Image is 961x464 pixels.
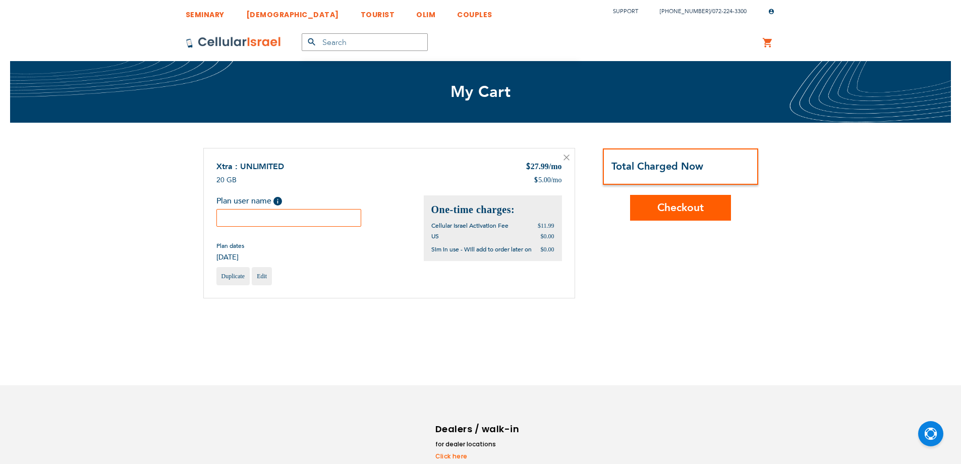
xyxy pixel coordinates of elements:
span: Duplicate [221,273,245,280]
span: Edit [257,273,267,280]
a: Duplicate [216,267,250,285]
img: Cellular Israel Logo [186,36,281,48]
span: $ [534,175,538,185]
span: My Cart [450,81,511,102]
span: $ [526,162,531,173]
strong: Total Charged Now [611,160,703,173]
span: Checkout [657,200,704,215]
li: / [650,4,747,19]
a: Edit [252,267,272,285]
a: OLIM [416,3,435,21]
div: 27.99 [526,161,562,173]
a: TOURIST [361,3,395,21]
span: Help [273,197,282,205]
span: /mo [549,162,562,171]
a: [PHONE_NUMBER] [660,8,710,15]
span: Plan user name [216,195,271,207]
span: Cellular Israel Activation Fee [431,222,508,230]
span: Sim in use - Will add to order later on [431,245,532,253]
span: [DATE] [216,252,244,262]
input: Search [302,33,428,51]
span: $0.00 [541,233,554,240]
div: 5.00 [534,175,561,185]
button: Checkout [630,195,731,221]
a: [DEMOGRAPHIC_DATA] [246,3,339,21]
a: COUPLES [457,3,492,21]
span: $0.00 [541,246,554,253]
h2: One-time charges: [431,203,554,217]
a: Support [613,8,638,15]
span: $11.99 [538,222,554,229]
span: /mo [551,175,562,185]
span: Plan dates [216,242,244,250]
a: 072-224-3300 [712,8,747,15]
span: US [431,232,439,240]
a: Click here [435,452,521,461]
a: SEMINARY [186,3,224,21]
h6: Dealers / walk-in [435,422,521,437]
a: Xtra : UNLIMITED [216,161,284,172]
span: 20 GB [216,175,237,185]
li: for dealer locations [435,439,521,449]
